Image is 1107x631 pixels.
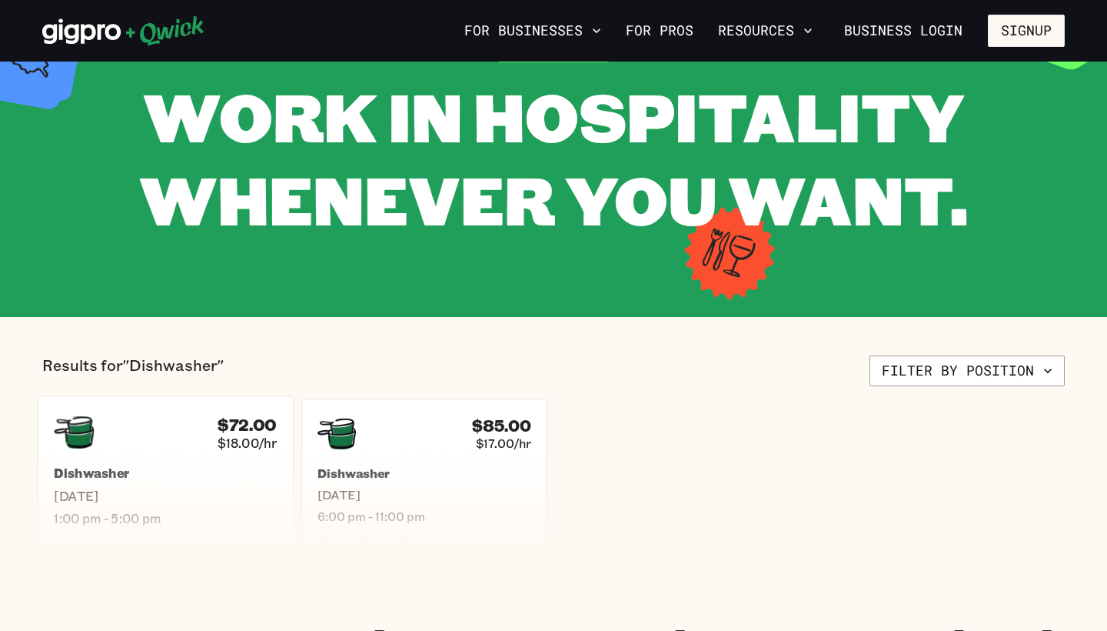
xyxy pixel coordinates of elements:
h4: $85.00 [472,416,531,436]
span: [DATE] [317,487,532,502]
a: $85.00$17.00/hrDishwasher[DATE]6:00 pm - 11:00 pm [301,399,548,540]
h5: Dishwasher [54,466,277,482]
h4: $72.00 [218,415,277,435]
a: For Pros [620,18,700,44]
button: Filter by position [869,356,1065,386]
span: 1:00 pm - 5:00 pm [54,510,277,526]
span: [DATE] [54,488,277,504]
button: Signup [988,15,1065,47]
a: $72.00$18.00/hrDishwasher[DATE]1:00 pm - 5:00 pm [38,396,294,543]
a: Business Login [831,15,976,47]
p: Results for "Dishwasher" [42,356,224,386]
span: $18.00/hr [218,435,277,451]
button: For Businesses [458,18,607,44]
h5: Dishwasher [317,466,532,481]
button: Resources [712,18,819,44]
span: WORK IN HOSPITALITY WHENEVER YOU WANT. [139,72,968,243]
span: $17.00/hr [476,436,531,451]
span: 6:00 pm - 11:00 pm [317,509,532,524]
